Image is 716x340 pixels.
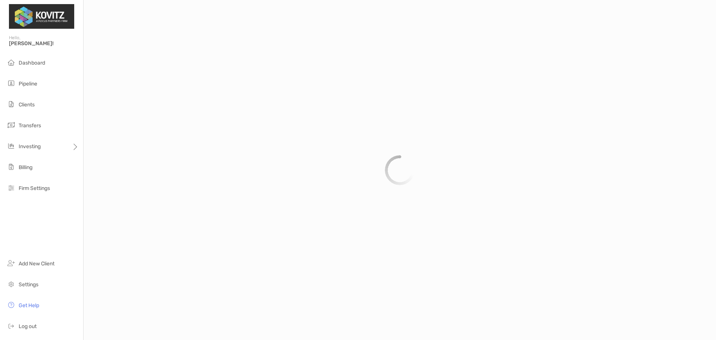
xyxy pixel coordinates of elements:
span: [PERSON_NAME]! [9,40,79,47]
img: settings icon [7,280,16,288]
span: Dashboard [19,60,45,66]
span: Settings [19,281,38,288]
img: Zoe Logo [9,3,74,30]
span: Add New Client [19,261,54,267]
img: investing icon [7,141,16,150]
span: Log out [19,323,37,330]
img: get-help icon [7,300,16,309]
img: pipeline icon [7,79,16,88]
img: logout icon [7,321,16,330]
img: dashboard icon [7,58,16,67]
img: clients icon [7,100,16,109]
span: Firm Settings [19,185,50,191]
span: Get Help [19,302,39,309]
span: Billing [19,164,32,171]
img: add_new_client icon [7,259,16,268]
span: Transfers [19,122,41,129]
span: Clients [19,102,35,108]
img: transfers icon [7,121,16,130]
img: firm-settings icon [7,183,16,192]
img: billing icon [7,162,16,171]
span: Investing [19,143,41,150]
span: Pipeline [19,81,37,87]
